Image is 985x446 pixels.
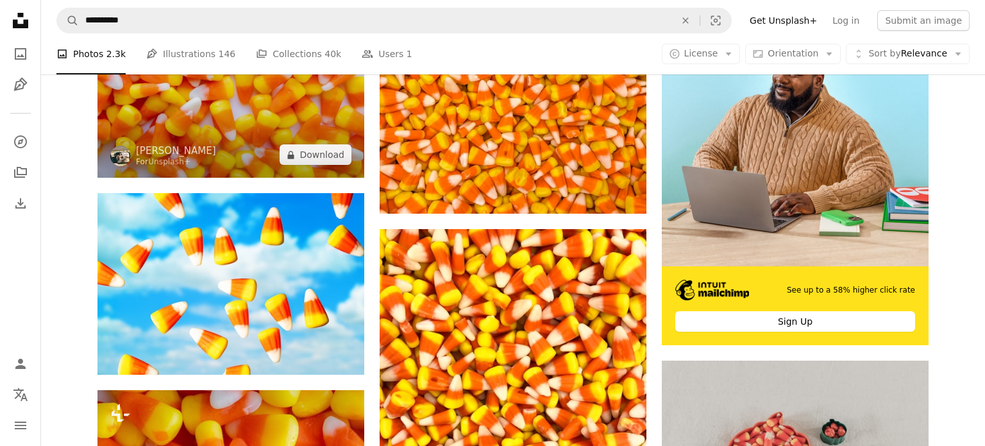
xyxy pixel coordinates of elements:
div: For [136,157,216,167]
span: See up to a 58% higher click rate [787,285,915,296]
a: Illustrations [8,72,33,98]
div: Sign Up [675,311,915,332]
a: Explore [8,129,33,155]
button: License [662,44,741,64]
a: Log in [825,10,867,31]
a: Collections 40k [256,33,341,74]
span: 40k [324,47,341,61]
span: 1 [407,47,412,61]
a: Collections [8,160,33,185]
button: Submit an image [877,10,970,31]
a: a pile of orange and white candy corn [380,101,646,112]
a: a pile of orange and yellow candy corn [97,83,364,94]
img: file-1690386555781-336d1949dad1image [675,280,749,300]
a: Unsplash+ [148,157,190,166]
a: Photos [8,41,33,67]
a: Illustrations 146 [146,33,235,74]
button: Menu [8,413,33,438]
a: Users 1 [362,33,412,74]
button: Search Unsplash [57,8,79,33]
span: License [684,48,718,58]
span: Relevance [868,47,947,60]
a: Get Unsplash+ [742,10,825,31]
a: [PERSON_NAME] [136,144,216,157]
a: a large pile of candy corn is shown [380,401,646,413]
a: A group of candy corn falling into the air [97,278,364,289]
span: 146 [219,47,236,61]
button: Language [8,382,33,407]
span: Orientation [768,48,818,58]
img: A group of candy corn falling into the air [97,193,364,375]
a: Home — Unsplash [8,8,33,36]
button: Clear [671,8,700,33]
a: Download History [8,191,33,216]
img: Go to Hans's profile [110,146,131,166]
span: Sort by [868,48,900,58]
form: Find visuals sitewide [56,8,732,33]
button: Visual search [700,8,731,33]
button: Orientation [745,44,841,64]
a: Log in / Sign up [8,351,33,377]
button: Sort byRelevance [846,44,970,64]
button: Download [280,144,351,165]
